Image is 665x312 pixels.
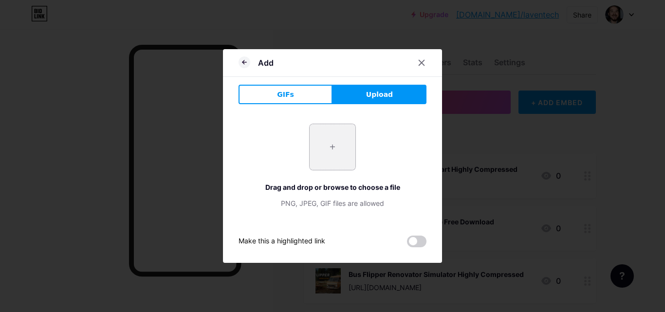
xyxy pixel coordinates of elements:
[239,198,426,208] div: PNG, JPEG, GIF files are allowed
[239,236,325,247] div: Make this a highlighted link
[332,85,426,104] button: Upload
[239,85,332,104] button: GIFs
[366,90,393,100] span: Upload
[258,57,274,69] div: Add
[277,90,294,100] span: GIFs
[239,182,426,192] div: Drag and drop or browse to choose a file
